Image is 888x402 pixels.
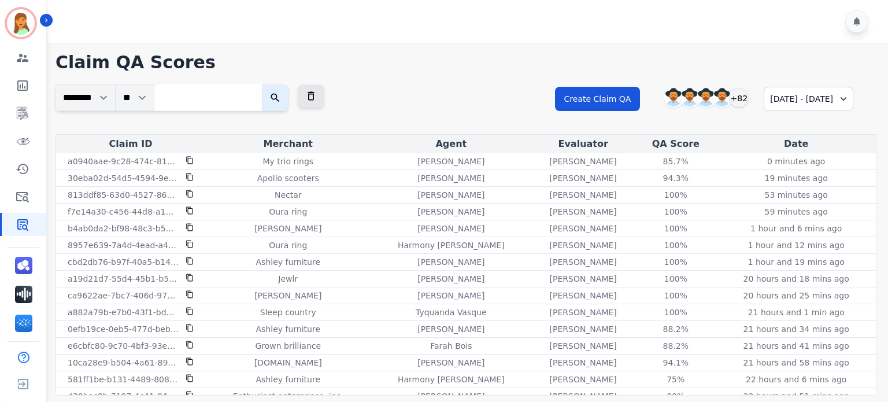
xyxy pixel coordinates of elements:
p: [PERSON_NAME] [417,206,484,217]
div: 75% [650,374,702,385]
p: [PERSON_NAME] [417,357,484,368]
div: 100% [650,307,702,318]
p: 581ff1be-b131-4489-8080-94df72cb1047 [68,374,179,385]
p: 8957e639-7a4d-4ead-a458-6134fd5809df [68,239,179,251]
div: 94.3% [650,172,702,184]
p: [PERSON_NAME] [550,340,617,352]
p: [PERSON_NAME] [417,172,484,184]
p: 22 hours and 51 mins ago [743,390,849,402]
p: 59 minutes ago [764,206,827,217]
div: QA Score [637,137,714,151]
p: Apollo scooters [257,172,319,184]
p: Sleep country [260,307,316,318]
p: My trio rings [262,156,313,167]
p: [PERSON_NAME] [550,357,617,368]
p: 53 minutes ago [764,189,827,201]
p: [PERSON_NAME] [550,290,617,301]
p: 19 minutes ago [764,172,827,184]
p: [PERSON_NAME] [550,206,617,217]
p: cbd2db76-b97f-40a5-b14b-decf0b7ac4d1 [68,256,179,268]
p: 1 hour and 6 mins ago [750,223,842,234]
div: Merchant [208,137,368,151]
div: 88.2% [650,323,702,335]
p: [PERSON_NAME] [550,307,617,318]
p: Ashley furniture [256,374,320,385]
p: [PERSON_NAME] [417,156,484,167]
p: [PERSON_NAME] [417,256,484,268]
p: Farah Bois [430,340,472,352]
div: Claim ID [58,137,203,151]
p: 21 hours and 58 mins ago [743,357,849,368]
div: 100% [650,223,702,234]
p: Harmony [PERSON_NAME] [398,374,505,385]
p: e6cbfc80-9c70-4bf3-93eb-7f9dc4078b6c [68,340,179,352]
div: [DATE] - [DATE] [764,87,853,111]
p: 20 hours and 18 mins ago [743,273,849,285]
p: 21 hours and 1 min ago [748,307,845,318]
p: 22 hours and 6 mins ago [746,374,846,385]
div: 100% [650,239,702,251]
p: Tyquanda Vasque [416,307,487,318]
p: Oura ring [269,239,307,251]
p: Jewlr [278,273,298,285]
p: [PERSON_NAME] [550,239,617,251]
p: 0 minutes ago [767,156,826,167]
div: 100% [650,273,702,285]
p: Harmony [PERSON_NAME] [398,239,505,251]
div: 88.2% [650,340,702,352]
p: 1 hour and 19 mins ago [748,256,845,268]
p: 30eba02d-54d5-4594-9ee8-6752416cc57f [68,172,179,184]
div: Agent [373,137,530,151]
p: [PERSON_NAME] [550,390,617,402]
div: Evaluator [534,137,632,151]
div: 100% [650,206,702,217]
p: a0940aae-9c28-474c-81c0-3f43d58cb12f [68,156,179,167]
div: 100% [650,256,702,268]
p: 1 hour and 12 mins ago [748,239,845,251]
div: 80% [650,390,702,402]
p: f7e14a30-c456-44d8-a126-3cf4d95ec341 [68,206,179,217]
p: ca9622ae-7bc7-406d-9756-59c981eaa77c [68,290,179,301]
p: [PERSON_NAME] [254,223,321,234]
p: a882a79b-e7b0-43f1-bdeb-7570a5d053fa [68,307,179,318]
div: 100% [650,290,702,301]
p: a19d21d7-55d4-45b1-b58e-3fa5933d4780 [68,273,179,285]
p: Enthusiast enterprises, inc. [233,390,343,402]
p: Nectar [275,189,302,201]
p: Oura ring [269,206,307,217]
p: [PERSON_NAME] [550,172,617,184]
div: 85.7% [650,156,702,167]
p: [PERSON_NAME] [254,290,321,301]
p: [PERSON_NAME] [417,390,484,402]
p: [PERSON_NAME] [550,273,617,285]
p: Grown brilliance [255,340,321,352]
p: [PERSON_NAME] [417,323,484,335]
p: [DOMAIN_NAME] [254,357,322,368]
p: 20 hours and 25 mins ago [743,290,849,301]
p: 813ddf85-63d0-4527-8628-4eff733e6a36 [68,189,179,201]
div: 94.1% [650,357,702,368]
p: [PERSON_NAME] [550,189,617,201]
div: 100% [650,189,702,201]
p: 21 hours and 41 mins ago [743,340,849,352]
p: [PERSON_NAME] [417,290,484,301]
p: Ashley furniture [256,256,320,268]
p: b4ab0da2-bf98-48c3-b516-68a80a0a7e6c [68,223,179,234]
h1: Claim QA Scores [55,52,876,73]
p: [PERSON_NAME] [550,374,617,385]
img: Bordered avatar [7,9,35,37]
p: [PERSON_NAME] [417,223,484,234]
p: 0efb19ce-0eb5-477d-beb2-4ea22f40d558 [68,323,179,335]
p: [PERSON_NAME] [550,323,617,335]
p: Ashley furniture [256,323,320,335]
div: +82 [729,88,749,108]
p: 21 hours and 34 mins ago [743,323,849,335]
p: [PERSON_NAME] [550,223,617,234]
p: d30bac0b-7197-4c41-8421-dfa8e1946169 [68,390,179,402]
p: [PERSON_NAME] [417,273,484,285]
button: Create Claim QA [555,87,641,111]
p: [PERSON_NAME] [417,189,484,201]
p: 10ca28e9-b504-4a61-8975-cd71212cda07 [68,357,179,368]
div: Date [719,137,874,151]
p: [PERSON_NAME] [550,256,617,268]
